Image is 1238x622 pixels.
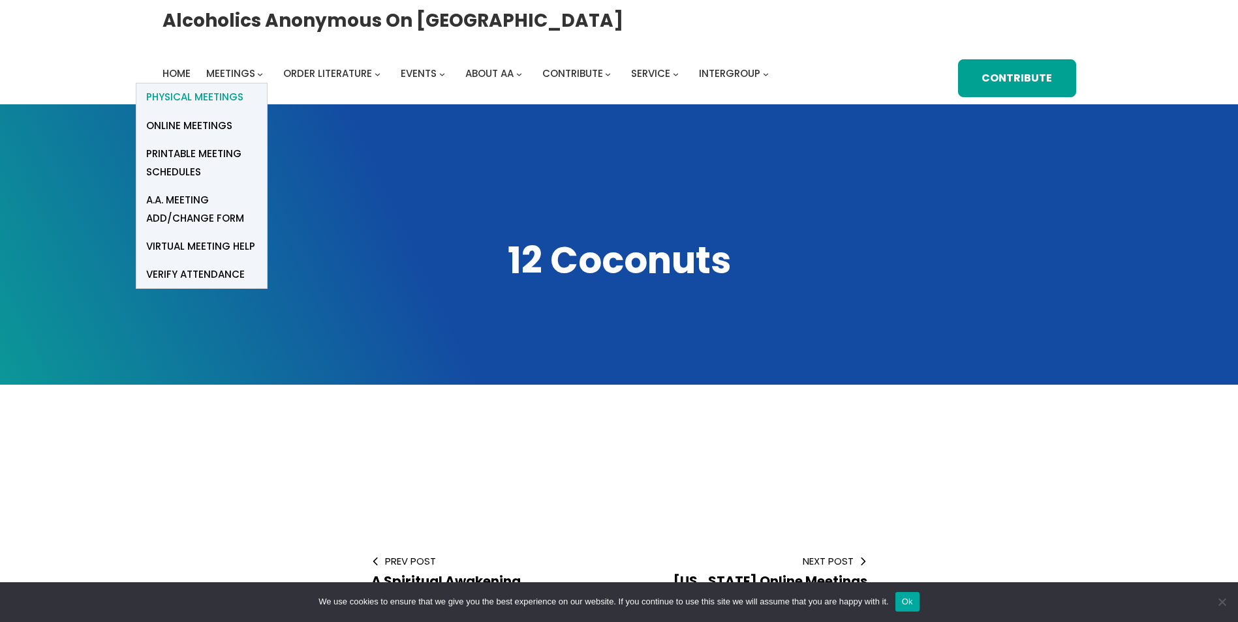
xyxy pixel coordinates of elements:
span: About AA [465,67,514,80]
a: Home [162,65,191,83]
button: Contribute submenu [605,70,611,76]
button: Meetings submenu [257,70,263,76]
a: Intergroup [699,65,760,83]
span: Service [631,67,670,80]
a: Contribute [542,65,603,83]
span: Meetings [206,67,255,80]
span: A Spiritual Awakening [371,572,521,590]
span: [US_STATE] Online Meetings [673,572,867,590]
span: Online Meetings [146,117,232,135]
span: verify attendance [146,265,245,284]
span: Contribute [542,67,603,80]
h1: 12 Coconuts [162,236,1076,286]
span: We use cookies to ensure that we give you the best experience on our website. If you continue to ... [318,595,888,608]
button: Order Literature submenu [375,70,380,76]
a: A.A. Meeting Add/Change Form [136,186,267,232]
a: About AA [465,65,514,83]
button: Intergroup submenu [763,70,769,76]
a: Alcoholics Anonymous on [GEOGRAPHIC_DATA] [162,5,623,37]
span: Home [162,67,191,80]
span: Intergroup [699,67,760,80]
a: Events [401,65,437,83]
a: verify attendance [136,260,267,288]
a: Contribute [958,59,1076,97]
button: Ok [895,592,920,612]
a: Virtual Meeting Help [136,232,267,260]
button: Events submenu [439,70,445,76]
span: No [1215,595,1228,608]
span: Virtual Meeting Help [146,237,255,256]
a: Physical Meetings [136,83,267,111]
span: Prev Post [371,554,598,568]
a: Service [631,65,670,83]
a: Meetings [206,65,255,83]
nav: Intergroup [162,65,773,83]
span: Printable Meeting Schedules [146,145,257,181]
span: A.A. Meeting Add/Change Form [146,191,257,228]
a: Next Post [US_STATE] Online Meetings [640,554,867,590]
span: Events [401,67,437,80]
a: Prev Post A Spiritual Awakening [371,554,598,590]
button: About AA submenu [516,70,522,76]
a: Online Meetings [136,111,267,140]
span: Next Post [640,554,867,568]
span: Physical Meetings [146,88,243,106]
button: Service submenu [673,70,679,76]
span: Order Literature [283,67,372,80]
a: Printable Meeting Schedules [136,140,267,186]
